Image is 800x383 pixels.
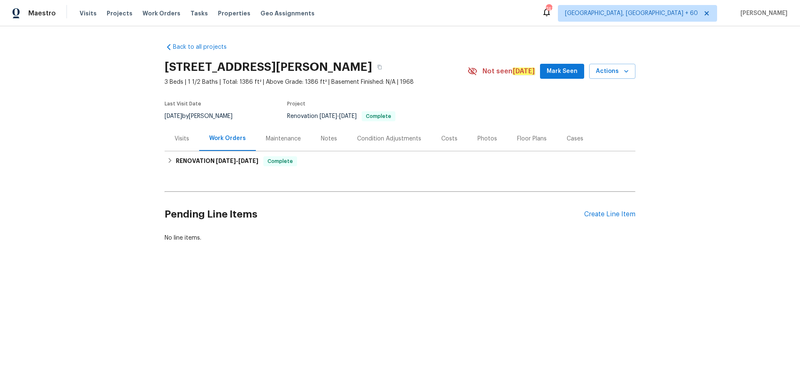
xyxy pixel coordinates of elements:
[165,113,182,119] span: [DATE]
[218,9,250,18] span: Properties
[165,111,242,121] div: by [PERSON_NAME]
[260,9,315,18] span: Geo Assignments
[320,113,357,119] span: -
[28,9,56,18] span: Maestro
[362,114,395,119] span: Complete
[176,156,258,166] h6: RENOVATION
[477,135,497,143] div: Photos
[165,43,245,51] a: Back to all projects
[165,101,201,106] span: Last Visit Date
[266,135,301,143] div: Maintenance
[216,158,258,164] span: -
[546,5,552,13] div: 741
[216,158,236,164] span: [DATE]
[321,135,337,143] div: Notes
[107,9,132,18] span: Projects
[584,210,635,218] div: Create Line Item
[512,68,535,75] em: [DATE]
[165,195,584,234] h2: Pending Line Items
[482,67,535,75] span: Not seen
[589,64,635,79] button: Actions
[165,234,635,242] div: No line items.
[596,66,629,77] span: Actions
[287,101,305,106] span: Project
[547,66,577,77] span: Mark Seen
[264,157,296,165] span: Complete
[372,60,387,75] button: Copy Address
[80,9,97,18] span: Visits
[287,113,395,119] span: Renovation
[165,63,372,71] h2: [STREET_ADDRESS][PERSON_NAME]
[238,158,258,164] span: [DATE]
[165,78,467,86] span: 3 Beds | 1 1/2 Baths | Total: 1386 ft² | Above Grade: 1386 ft² | Basement Finished: N/A | 1968
[737,9,787,18] span: [PERSON_NAME]
[565,9,698,18] span: [GEOGRAPHIC_DATA], [GEOGRAPHIC_DATA] + 60
[175,135,189,143] div: Visits
[165,151,635,171] div: RENOVATION [DATE]-[DATE]Complete
[357,135,421,143] div: Condition Adjustments
[142,9,180,18] span: Work Orders
[441,135,457,143] div: Costs
[567,135,583,143] div: Cases
[209,134,246,143] div: Work Orders
[320,113,337,119] span: [DATE]
[190,10,208,16] span: Tasks
[540,64,584,79] button: Mark Seen
[517,135,547,143] div: Floor Plans
[339,113,357,119] span: [DATE]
